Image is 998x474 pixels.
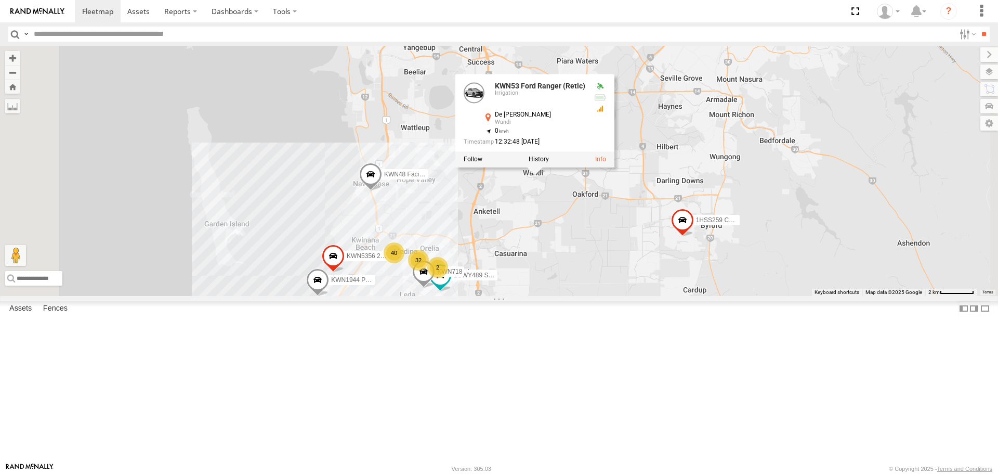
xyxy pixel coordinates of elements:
div: Irrigation [495,91,585,97]
div: 32 [408,250,429,271]
label: Assets [4,302,37,316]
i: ? [940,3,957,20]
div: © Copyright 2025 - [889,466,992,472]
div: GSM Signal = 2 [594,105,606,113]
span: KWN718 [437,268,462,275]
label: Dock Summary Table to the Left [958,301,969,316]
span: Map data ©2025 Google [865,289,922,295]
label: Map Settings [980,116,998,131]
span: 1GWY489 Signage Truck [454,272,524,279]
label: Dock Summary Table to the Right [969,301,979,316]
label: View Asset History [529,156,549,163]
span: KWN48 Facil.Maint [384,171,438,178]
label: Search Filter Options [955,27,978,42]
div: No voltage information received from this device. [594,94,606,102]
button: Drag Pegman onto the map to open Street View [5,245,26,266]
button: Zoom out [5,65,20,80]
button: Zoom in [5,51,20,65]
button: Keyboard shortcuts [815,289,859,296]
span: 1HSS259 Coor.Enviro Plan & Develop [696,217,802,224]
span: KWN5356 2001086 Camera Trailer Rangers [347,253,469,260]
span: 2 km [928,289,940,295]
div: Andrew Fisher [873,4,903,19]
div: Wandi [495,120,585,126]
div: De [PERSON_NAME] [495,111,585,118]
a: View Asset Details [595,156,606,163]
label: Hide Summary Table [980,301,990,316]
button: Zoom Home [5,80,20,94]
a: KWN53 Ford Ranger (Retic) [495,82,585,90]
div: Date/time of location update [464,139,585,146]
a: Terms and Conditions [937,466,992,472]
a: Terms [982,290,993,294]
button: Map Scale: 2 km per 62 pixels [925,289,977,296]
span: 0 [495,127,509,135]
img: rand-logo.svg [10,8,64,15]
div: 40 [384,242,404,263]
a: View Asset Details [464,82,484,103]
label: Measure [5,99,20,113]
div: 2 [427,257,448,278]
label: Fences [38,302,73,316]
div: Valid GPS Fix [594,82,606,91]
div: Version: 305.03 [452,466,491,472]
label: Realtime tracking of Asset [464,156,482,163]
label: Search Query [22,27,30,42]
span: KWN1944 Parks [331,277,377,284]
a: Visit our Website [6,464,54,474]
